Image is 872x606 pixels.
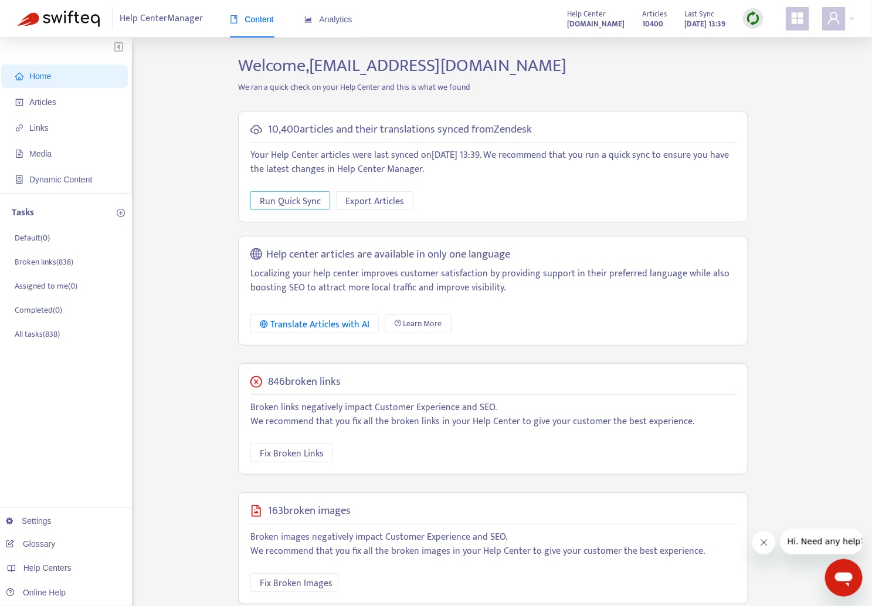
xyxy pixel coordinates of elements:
[15,328,60,340] p: All tasks ( 838 )
[18,11,100,27] img: Swifteq
[250,401,736,429] p: Broken links negatively impact Customer Experience and SEO. We recommend that you fix all the bro...
[684,18,725,31] strong: [DATE] 13:39
[684,8,714,21] span: Last Sync
[12,206,34,220] p: Tasks
[6,539,55,549] a: Glossary
[250,505,262,517] span: file-image
[120,8,203,30] span: Help Center Manager
[15,175,23,184] span: container
[230,15,274,24] span: Content
[250,530,736,558] p: Broken images negatively impact Customer Experience and SEO. We recommend that you fix all the br...
[15,98,23,106] span: account-book
[567,17,625,31] a: [DOMAIN_NAME]
[304,15,352,24] span: Analytics
[15,150,23,158] span: file-image
[790,11,805,25] span: appstore
[567,8,606,21] span: Help Center
[268,375,341,389] h5: 846 broken links
[7,8,84,18] span: Hi. Need any help?
[403,317,442,330] span: Learn More
[250,148,736,177] p: Your Help Center articles were last synced on [DATE] 13:39 . We recommend that you run a quick sy...
[752,531,776,554] iframe: メッセージを閉じる
[260,317,369,332] div: Translate Articles with AI
[15,304,62,316] p: Completed ( 0 )
[229,81,757,93] p: We ran a quick check on your Help Center and this is what we found
[250,376,262,388] span: close-circle
[29,149,52,158] span: Media
[15,124,23,132] span: link
[385,314,452,333] a: Learn More
[117,209,125,217] span: plus-circle
[260,576,332,591] span: Fix Broken Images
[567,18,625,31] strong: [DOMAIN_NAME]
[250,267,736,295] p: Localizing your help center improves customer satisfaction by providing support in their preferre...
[29,123,49,133] span: Links
[336,191,413,210] button: Export Articles
[642,8,667,21] span: Articles
[304,15,313,23] span: area-chart
[6,588,66,597] a: Online Help
[238,51,566,80] span: Welcome, [EMAIL_ADDRESS][DOMAIN_NAME]
[15,280,77,292] p: Assigned to me ( 0 )
[29,72,51,81] span: Home
[260,446,324,461] span: Fix Broken Links
[15,256,73,268] p: Broken links ( 838 )
[827,11,841,25] span: user
[268,123,532,137] h5: 10,400 articles and their translations synced from Zendesk
[15,232,50,244] p: Default ( 0 )
[29,175,92,184] span: Dynamic Content
[781,529,863,554] iframe: 会社からのメッセージ
[260,194,321,209] span: Run Quick Sync
[642,18,663,31] strong: 10400
[267,248,511,262] h5: Help center articles are available in only one language
[268,505,351,518] h5: 163 broken images
[250,314,379,333] button: Translate Articles with AI
[746,11,761,26] img: sync.dc5367851b00ba804db3.png
[825,559,863,597] iframe: メッセージングウィンドウを開くボタン
[15,72,23,80] span: home
[250,573,338,592] button: Fix Broken Images
[23,563,72,573] span: Help Centers
[250,248,262,262] span: global
[230,15,238,23] span: book
[29,97,56,107] span: Articles
[345,194,404,209] span: Export Articles
[250,444,333,462] button: Fix Broken Links
[250,191,330,210] button: Run Quick Sync
[250,124,262,136] span: cloud-sync
[6,516,52,526] a: Settings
